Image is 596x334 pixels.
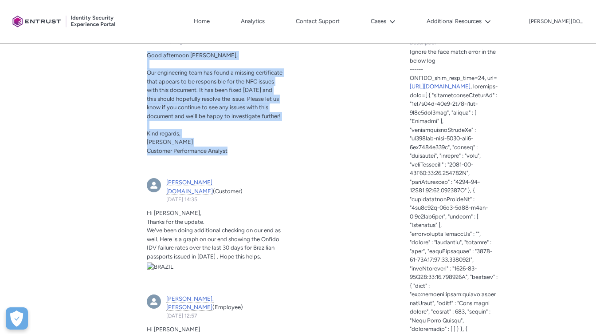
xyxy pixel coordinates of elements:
[147,147,227,154] span: Customer Performance Analyst
[6,307,28,330] button: Open Preferences
[141,24,288,168] article: araiya.ryder, 23h ago
[166,179,213,195] a: [PERSON_NAME][DOMAIN_NAME]
[212,304,243,310] span: (Employee)
[147,69,282,119] span: Our engineering team has found a missing certificate that appears to be responsible for the NFC i...
[410,83,471,90] a: [URL][DOMAIN_NAME]
[147,294,161,309] img: External User - daniel.cunningham (Onfido)
[166,196,197,203] a: [DATE] 14:35
[6,307,28,330] div: Cookie Preferences
[239,15,267,28] a: Analytics, opens in new tab
[166,295,214,311] a: [PERSON_NAME].[PERSON_NAME]
[141,173,288,284] article: anthony.love, 19 August 2025 at 14:35
[213,188,243,195] span: (Customer)
[369,15,398,28] button: Cases
[147,130,180,137] span: Kind regards,
[529,16,587,25] button: User Profile anthony.love
[410,40,438,46] span: Description
[147,294,161,309] div: daniel.cunningham
[147,227,281,260] span: We've been doing additional checking on our end as well. Here is a graph on our end showing the O...
[147,178,161,192] img: anthony.love
[166,313,197,319] a: [DATE] 12:57
[147,52,238,59] span: Good afternoon [PERSON_NAME],
[147,262,282,271] img: BRAZIL
[529,19,587,25] p: [PERSON_NAME][DOMAIN_NAME]
[147,139,193,145] span: [PERSON_NAME]
[294,15,342,28] a: Contact Support
[147,219,204,225] span: Thanks for the update.
[147,210,201,216] span: Hi [PERSON_NAME],
[424,15,493,28] button: Additional Resources
[192,15,212,28] a: Home
[147,326,200,333] span: Hi [PERSON_NAME]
